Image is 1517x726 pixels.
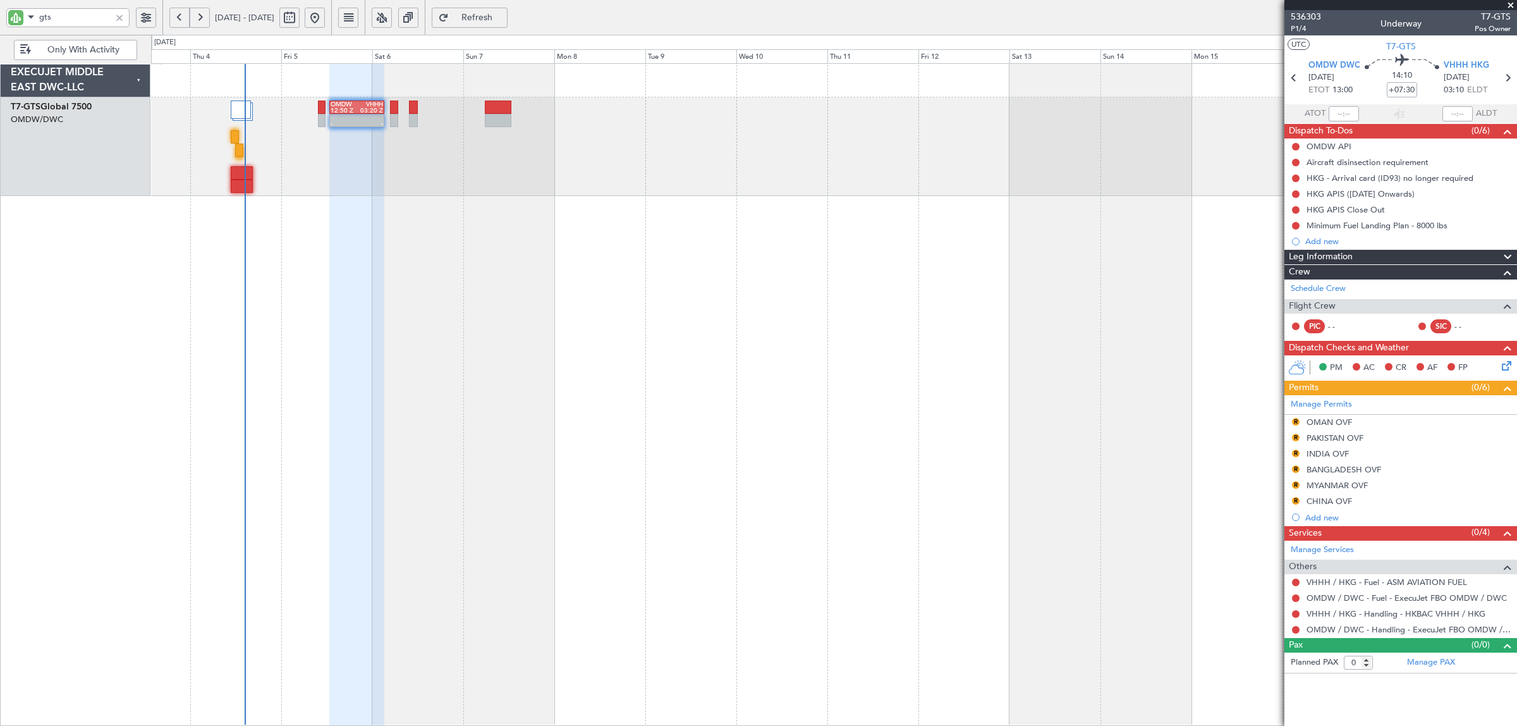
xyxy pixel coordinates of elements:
button: R [1292,418,1300,426]
label: Planned PAX [1291,656,1338,669]
div: Thu 11 [827,49,918,65]
div: PIC [1304,319,1325,333]
div: - [331,121,357,127]
button: R [1292,481,1300,489]
div: Thu 4 [190,49,281,65]
span: (0/6) [1471,124,1490,137]
div: Mon 15 [1191,49,1282,65]
span: Flight Crew [1289,299,1336,314]
span: T7-GTS [1386,40,1416,53]
button: UTC [1288,39,1310,50]
a: OMDW / DWC - Fuel - ExecuJet FBO OMDW / DWC [1307,593,1507,603]
span: Refresh [451,13,503,22]
div: Tue 9 [645,49,736,65]
button: Refresh [432,8,508,28]
div: Underway [1380,17,1422,30]
div: - - [1454,321,1483,332]
div: Wed 10 [736,49,827,65]
span: 13:00 [1332,84,1353,97]
div: OMDW API [1307,141,1351,152]
span: Permits [1289,381,1319,395]
span: (0/6) [1471,381,1490,394]
a: Manage PAX [1407,656,1455,669]
div: Sat 13 [1009,49,1100,65]
span: [DATE] [1308,71,1334,84]
a: T7-GTSGlobal 7500 [11,102,92,111]
span: AF [1427,362,1437,374]
span: 536303 [1291,10,1321,23]
input: A/C (Reg. or Type) [39,8,111,27]
span: OMDW DWC [1308,59,1360,72]
span: Pax [1289,638,1303,653]
div: 03:20 Z [356,108,383,114]
a: VHHH / HKG - Fuel - ASM AVIATION FUEL [1307,577,1467,588]
span: PM [1330,362,1343,374]
div: Mon 8 [554,49,645,65]
div: Sun 14 [1100,49,1191,65]
span: T7-GTS [1475,10,1511,23]
button: Only With Activity [14,40,137,60]
div: - - [1328,321,1356,332]
div: Fri 5 [281,49,372,65]
div: PAKISTAN OVF [1307,433,1363,443]
div: - [356,121,383,127]
a: Manage Permits [1291,398,1352,411]
div: Sat 6 [372,49,463,65]
span: Crew [1289,265,1310,280]
div: Fri 12 [918,49,1009,65]
span: VHHH HKG [1444,59,1489,72]
button: R [1292,434,1300,441]
div: Add new [1305,512,1511,523]
span: Dispatch Checks and Weather [1289,341,1409,355]
div: HKG - Arrival card (ID93) no longer required [1307,173,1473,183]
span: [DATE] - [DATE] [215,12,274,23]
span: P1/4 [1291,23,1321,34]
span: ALDT [1476,108,1497,120]
div: MYANMAR OVF [1307,480,1368,491]
span: (0/4) [1471,526,1490,539]
div: BANGLADESH OVF [1307,464,1381,475]
div: HKG APIS Close Out [1307,204,1385,215]
div: [DATE] [154,37,176,48]
span: 03:10 [1444,84,1464,97]
div: HKG APIS ([DATE] Onwards) [1307,188,1415,199]
span: 14:10 [1392,70,1412,82]
span: ELDT [1467,84,1487,97]
div: VHHH [356,101,383,108]
span: FP [1458,362,1468,374]
span: Dispatch To-Dos [1289,124,1353,138]
div: CHINA OVF [1307,496,1352,507]
div: Sun 7 [463,49,554,65]
a: OMDW / DWC - Handling - ExecuJet FBO OMDW / DWC [1307,624,1511,635]
a: VHHH / HKG - Handling - HKBAC VHHH / HKG [1307,608,1485,619]
span: Services [1289,526,1322,541]
span: [DATE] [1444,71,1470,84]
span: Others [1289,560,1317,574]
div: Tue 16 [1282,49,1374,65]
span: AC [1363,362,1375,374]
span: ETOT [1308,84,1329,97]
button: R [1292,497,1300,505]
div: 12:50 Z [331,108,357,114]
span: (0/0) [1471,638,1490,651]
a: Manage Services [1291,544,1354,557]
span: Pos Owner [1475,23,1511,34]
button: R [1292,450,1300,457]
span: CR [1396,362,1406,374]
div: INDIA OVF [1307,448,1349,459]
div: OMAN OVF [1307,417,1352,428]
button: R [1292,465,1300,473]
span: T7-GTS [11,102,40,111]
div: SIC [1430,319,1451,333]
div: Add new [1305,236,1511,247]
div: OMDW [331,101,357,108]
span: Leg Information [1289,250,1353,264]
a: Schedule Crew [1291,283,1346,295]
div: Minimum Fuel Landing Plan - 8000 lbs [1307,220,1447,231]
span: Only With Activity [34,46,133,54]
span: ATOT [1305,108,1325,120]
a: OMDW/DWC [11,114,63,125]
div: Aircraft disinsection requirement [1307,157,1429,168]
input: --:-- [1329,106,1359,121]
